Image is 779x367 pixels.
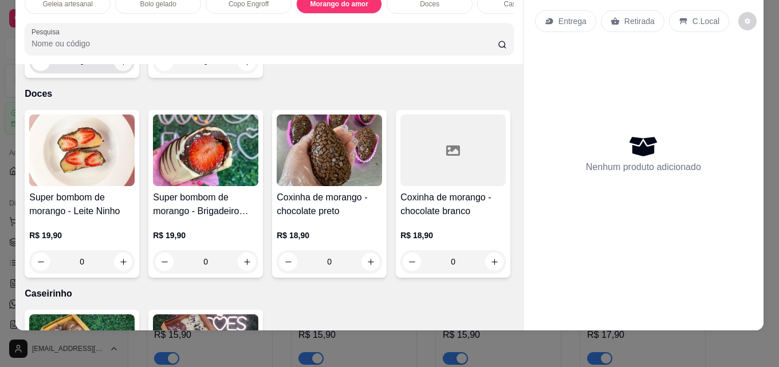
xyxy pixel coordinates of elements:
[558,15,587,27] p: Entrega
[29,191,135,218] h4: Super bombom de morango - Leite Ninho
[738,12,757,30] button: decrease-product-quantity
[279,252,297,271] button: decrease-product-quantity
[693,15,719,27] p: C.Local
[153,191,258,218] h4: Super bombom de morango - Brigadeiro preto
[32,38,498,49] input: Pesquisa
[29,230,135,241] p: R$ 19,90
[361,252,380,271] button: increase-product-quantity
[32,27,64,37] label: Pesquisa
[25,87,514,101] p: Doces
[624,15,655,27] p: Retirada
[277,230,382,241] p: R$ 18,90
[153,115,258,186] img: product-image
[25,287,514,301] p: Caseirinho
[400,230,506,241] p: R$ 18,90
[155,252,174,271] button: decrease-product-quantity
[238,252,256,271] button: increase-product-quantity
[114,252,132,271] button: increase-product-quantity
[586,160,701,174] p: Nenhum produto adicionado
[277,115,382,186] img: product-image
[403,252,421,271] button: decrease-product-quantity
[32,252,50,271] button: decrease-product-quantity
[485,252,503,271] button: increase-product-quantity
[153,230,258,241] p: R$ 19,90
[400,191,506,218] h4: Coxinha de morango - chocolate branco
[29,115,135,186] img: product-image
[277,191,382,218] h4: Coxinha de morango - chocolate preto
